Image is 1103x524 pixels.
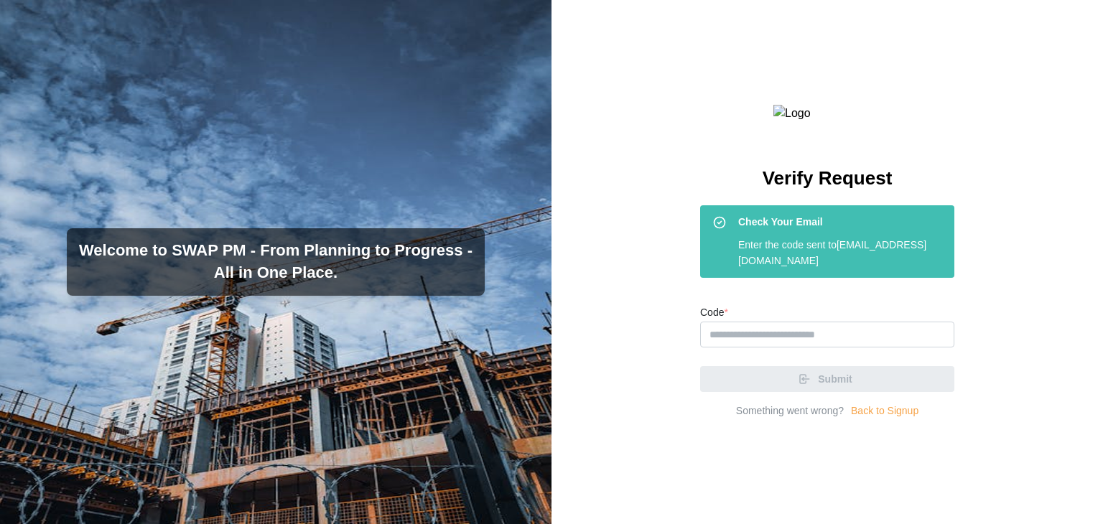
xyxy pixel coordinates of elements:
[738,238,945,268] div: Enter the code sent to [EMAIL_ADDRESS][DOMAIN_NAME]
[78,240,473,284] h3: Welcome to SWAP PM - From Planning to Progress - All in One Place.
[851,403,918,419] a: Back to Signup
[763,166,893,191] h2: Verify Request
[700,305,728,321] label: Code
[736,403,844,419] div: Something went wrong?
[773,105,881,123] img: Logo
[738,215,823,230] span: Check Your Email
